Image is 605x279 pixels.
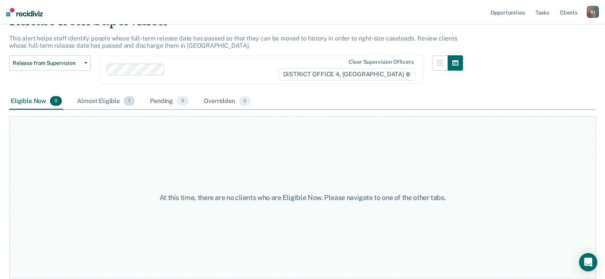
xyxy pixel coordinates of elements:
img: Recidiviz [6,8,43,16]
div: Eligible Now0 [9,93,63,110]
div: Pending0 [148,93,190,110]
span: 1 [124,96,135,106]
div: Almost Eligible1 [76,93,136,110]
div: At this time, there are no clients who are Eligible Now. Please navigate to one of the other tabs. [156,194,449,202]
span: DISTRICT OFFICE 4, [GEOGRAPHIC_DATA] [278,68,415,81]
div: B J [587,6,599,18]
span: 0 [239,96,251,106]
div: Clear supervision officers [348,59,413,65]
span: 0 [177,96,189,106]
button: Release from Supervision [9,55,91,71]
span: Release from Supervision [13,60,81,66]
div: Open Intercom Messenger [579,253,597,271]
span: 0 [50,96,62,106]
p: This alert helps staff identify people whose full-term release date has passed so that they can b... [9,35,457,49]
div: Overridden0 [202,93,252,110]
button: BJ [587,6,599,18]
